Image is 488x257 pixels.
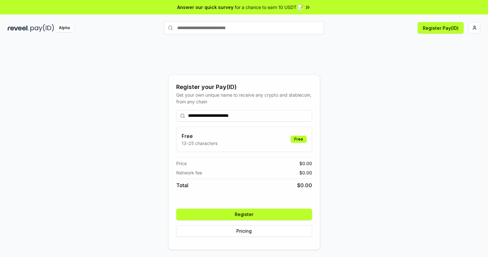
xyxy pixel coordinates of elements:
[176,83,312,92] div: Register your Pay(ID)
[30,24,54,32] img: pay_id
[177,4,233,11] span: Answer our quick survey
[291,136,307,143] div: Free
[176,209,312,220] button: Register
[176,181,188,189] span: Total
[299,160,312,167] span: $ 0.00
[55,24,73,32] div: Alpha
[418,22,464,34] button: Register Pay(ID)
[176,169,202,176] span: Network fee
[235,4,303,11] span: for a chance to earn 10 USDT 📝
[176,225,312,237] button: Pricing
[299,169,312,176] span: $ 0.00
[176,92,312,105] div: Get your own unique name to receive any crypto and stablecoin, from any chain
[182,140,217,147] p: 13-25 characters
[182,132,217,140] h3: Free
[176,160,187,167] span: Price
[297,181,312,189] span: $ 0.00
[8,24,29,32] img: reveel_dark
